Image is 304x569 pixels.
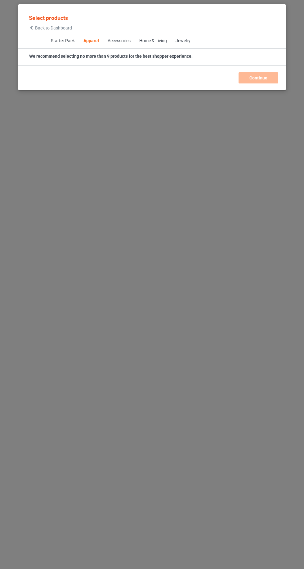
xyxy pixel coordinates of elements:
[139,38,167,44] div: Home & Living
[46,34,79,48] span: Starter Pack
[29,54,193,59] strong: We recommend selecting no more than 9 products for the best shopper experience.
[83,38,99,44] div: Apparel
[107,38,130,44] div: Accessories
[29,15,68,21] span: Select products
[175,38,190,44] div: Jewelry
[35,25,72,30] span: Back to Dashboard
